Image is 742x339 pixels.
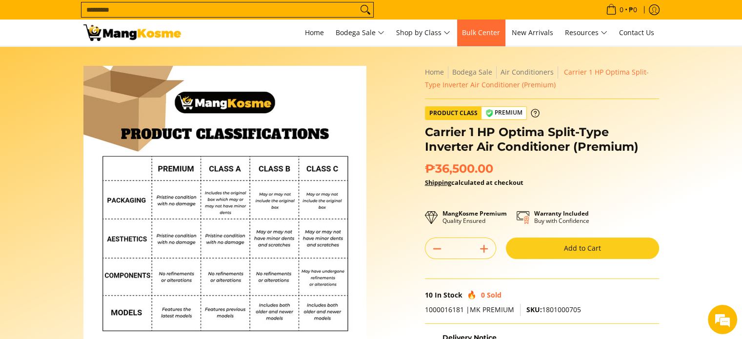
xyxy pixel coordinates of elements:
[425,290,433,299] span: 10
[526,305,542,314] span: SKU:
[485,109,493,117] img: premium-badge-icon.webp
[481,107,526,119] span: Premium
[336,27,384,39] span: Bodega Sale
[565,27,607,39] span: Resources
[512,28,553,37] span: New Arrivals
[331,20,389,46] a: Bodega Sale
[534,209,589,218] strong: Warranty Included
[51,55,164,67] div: Chat with us now
[425,161,493,176] span: ₱36,500.00
[614,20,659,46] a: Contact Us
[425,178,523,187] strong: calculated at checkout
[526,305,581,314] span: 1801000705
[425,107,481,120] span: Product Class
[481,290,485,299] span: 0
[425,125,659,154] h1: Carrier 1 HP Optima Split-Type Inverter Air Conditioner (Premium)
[305,28,324,37] span: Home
[619,28,654,37] span: Contact Us
[57,105,135,204] span: We're online!
[396,27,450,39] span: Shop by Class
[507,20,558,46] a: New Arrivals
[534,210,589,224] p: Buy with Confidence
[191,20,659,46] nav: Main Menu
[300,20,329,46] a: Home
[425,67,444,77] a: Home
[83,24,181,41] img: Carrier Optima 1 HP Split-Type Inverter Aircon (Class B) l Mang Kosme
[425,178,451,187] a: Shipping
[425,305,514,314] span: 1000016181 |MK PREMIUM
[462,28,500,37] span: Bulk Center
[425,106,540,120] a: Product Class Premium
[487,290,501,299] span: Sold
[560,20,612,46] a: Resources
[435,290,462,299] span: In Stock
[501,67,554,77] a: Air Conditioners
[506,238,659,259] button: Add to Cart
[627,6,639,13] span: ₱0
[358,2,373,17] button: Search
[5,231,186,265] textarea: Type your message and hit 'Enter'
[391,20,455,46] a: Shop by Class
[442,209,507,218] strong: MangKosme Premium
[452,67,492,77] a: Bodega Sale
[603,4,640,15] span: •
[160,5,183,28] div: Minimize live chat window
[472,241,496,257] button: Add
[618,6,625,13] span: 0
[457,20,505,46] a: Bulk Center
[442,210,507,224] p: Quality Ensured
[425,241,449,257] button: Subtract
[425,67,649,89] span: Carrier 1 HP Optima Split-Type Inverter Air Conditioner (Premium)
[425,66,659,91] nav: Breadcrumbs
